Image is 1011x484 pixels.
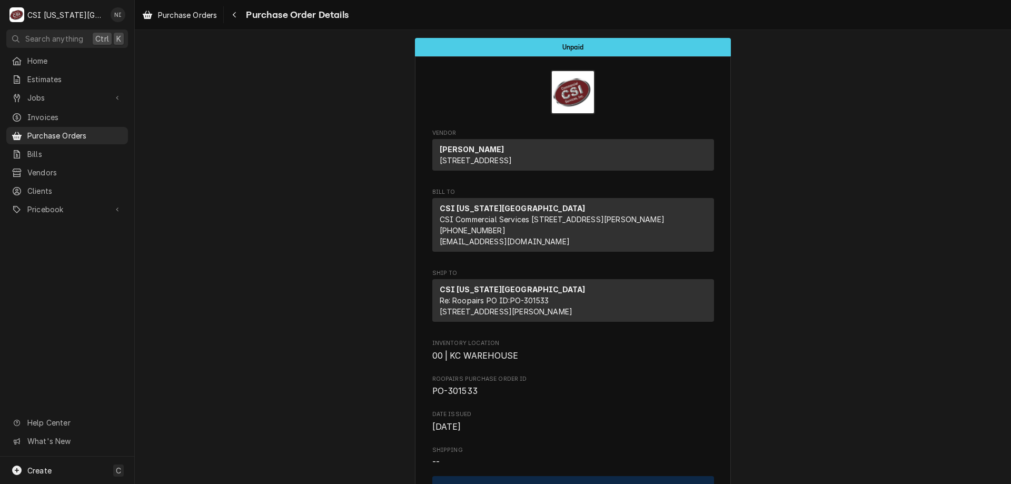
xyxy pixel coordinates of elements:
div: Bill To [432,198,714,252]
a: [EMAIL_ADDRESS][DOMAIN_NAME] [440,237,570,246]
div: Nate Ingram's Avatar [111,7,125,22]
a: Invoices [6,108,128,126]
span: Unpaid [562,44,583,51]
a: Go to Pricebook [6,201,128,218]
span: Roopairs Purchase Order ID [432,385,714,398]
span: Create [27,466,52,475]
span: Date Issued [432,421,714,433]
span: Bill To [432,188,714,196]
span: Shipping [432,446,714,455]
div: Bill To [432,198,714,256]
div: Inventory Location [432,339,714,362]
span: Purchase Orders [27,130,123,141]
span: K [116,33,121,44]
div: CSI Kansas City's Avatar [9,7,24,22]
span: Re: Roopairs PO ID: PO-301533 [440,296,549,305]
span: Jobs [27,92,107,103]
span: CSI Commercial Services [STREET_ADDRESS][PERSON_NAME] [440,215,665,224]
span: Inventory Location [432,339,714,348]
div: Vendor [432,139,714,175]
button: Navigate back [226,6,243,23]
div: Vendor [432,139,714,171]
span: Date Issued [432,410,714,419]
div: Ship To [432,279,714,326]
div: Roopairs Purchase Order ID [432,375,714,398]
a: Estimates [6,71,128,88]
a: [PHONE_NUMBER] [440,226,506,235]
span: Vendor [432,129,714,137]
span: Invoices [27,112,123,123]
span: 00 | KC WAREHOUSE [432,351,519,361]
div: Ship To [432,279,714,322]
a: Bills [6,145,128,163]
div: NI [111,7,125,22]
div: Status [415,38,731,56]
span: Bills [27,149,123,160]
strong: [PERSON_NAME] [440,145,504,154]
span: What's New [27,436,122,447]
button: Search anythingCtrlK [6,29,128,48]
div: Purchase Order Vendor [432,129,714,175]
span: C [116,465,121,476]
span: Roopairs Purchase Order ID [432,375,714,383]
a: Go to Jobs [6,89,128,106]
span: Inventory Location [432,350,714,362]
span: [STREET_ADDRESS][PERSON_NAME] [440,307,573,316]
a: Purchase Orders [138,6,221,24]
span: Purchase Order Details [243,8,349,22]
div: CSI [US_STATE][GEOGRAPHIC_DATA] [27,9,105,21]
span: Search anything [25,33,83,44]
span: Purchase Orders [158,9,217,21]
div: Date Issued [432,410,714,433]
span: PO-301533 [432,386,478,396]
span: Pricebook [27,204,107,215]
span: [STREET_ADDRESS] [440,156,512,165]
a: Vendors [6,164,128,181]
span: -- [432,457,440,467]
span: Ctrl [95,33,109,44]
span: Clients [27,185,123,196]
span: Help Center [27,417,122,428]
strong: CSI [US_STATE][GEOGRAPHIC_DATA] [440,204,586,213]
div: Purchase Order Ship To [432,269,714,327]
div: C [9,7,24,22]
a: Clients [6,182,128,200]
div: Purchase Order Bill To [432,188,714,256]
a: Go to Help Center [6,414,128,431]
span: Ship To [432,269,714,278]
span: [DATE] [432,422,461,432]
span: Home [27,55,123,66]
a: Go to What's New [6,432,128,450]
img: Logo [551,70,595,114]
a: Home [6,52,128,70]
span: Estimates [27,74,123,85]
span: Vendors [27,167,123,178]
a: Purchase Orders [6,127,128,144]
strong: CSI [US_STATE][GEOGRAPHIC_DATA] [440,285,586,294]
